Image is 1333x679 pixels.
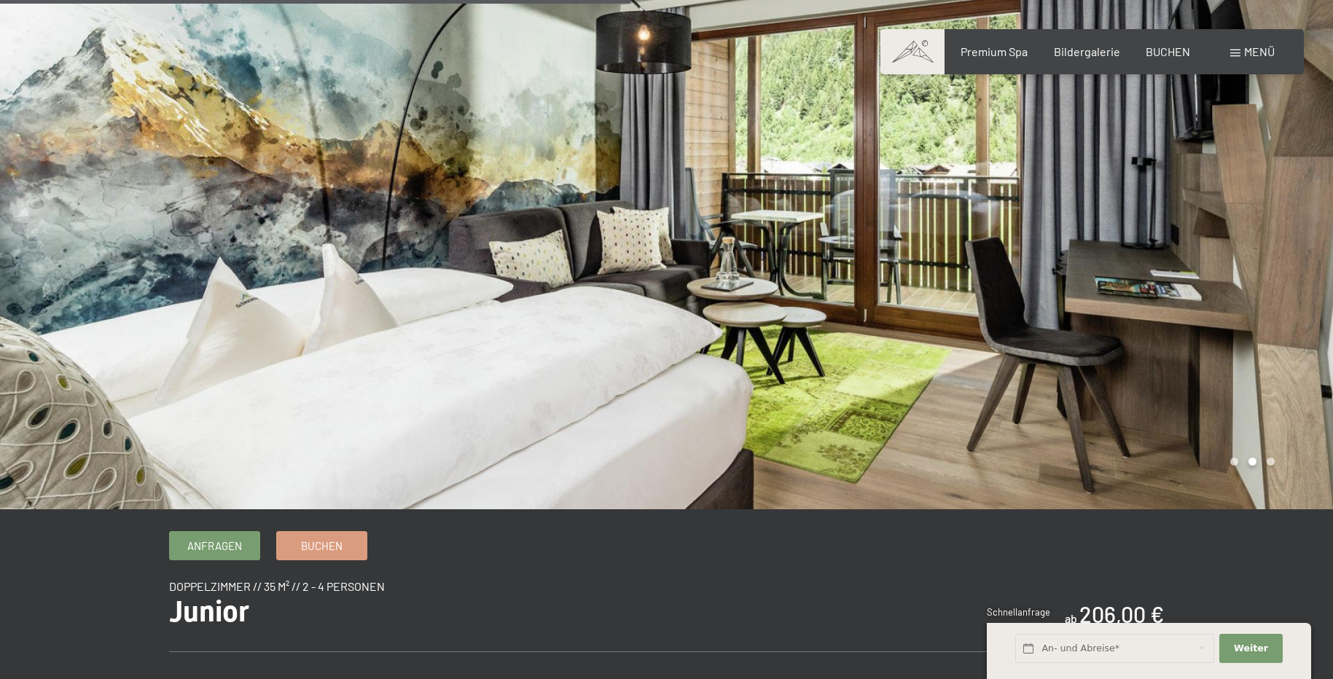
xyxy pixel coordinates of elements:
[1146,44,1190,58] a: BUCHEN
[170,532,259,560] a: Anfragen
[1234,642,1268,655] span: Weiter
[961,44,1028,58] a: Premium Spa
[1244,44,1275,58] span: Menü
[277,532,367,560] a: Buchen
[169,594,249,629] span: Junior
[1079,601,1164,627] b: 206,00 €
[987,606,1050,618] span: Schnellanfrage
[301,538,343,554] span: Buchen
[169,579,385,593] span: Doppelzimmer // 35 m² // 2 - 4 Personen
[1054,44,1120,58] a: Bildergalerie
[1219,634,1282,664] button: Weiter
[187,538,242,554] span: Anfragen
